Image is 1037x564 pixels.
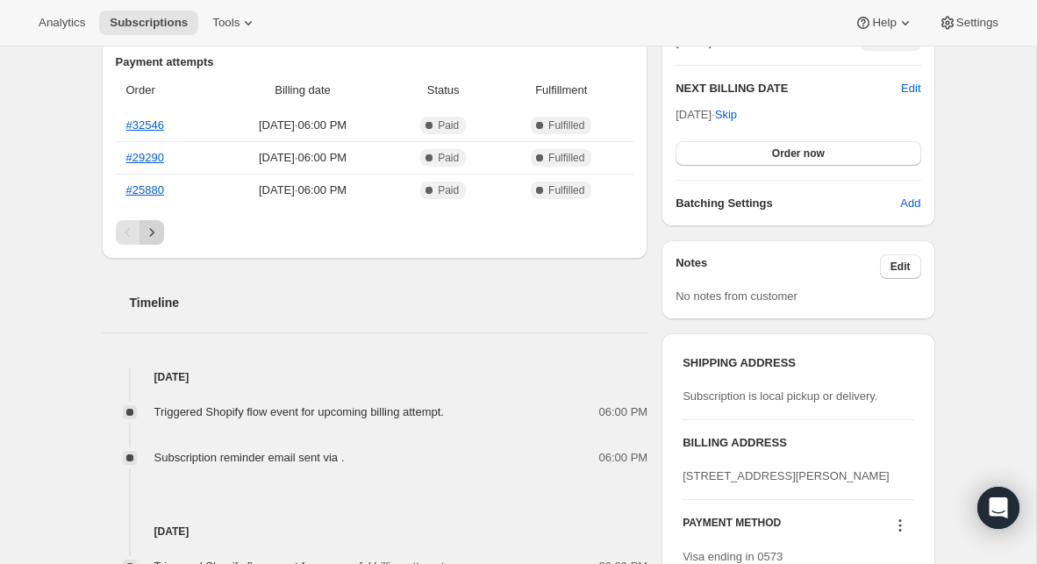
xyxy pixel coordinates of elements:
span: [DATE] · 06:00 PM [218,182,387,199]
h2: Payment attempts [116,54,634,71]
th: Order [116,71,214,110]
h3: BILLING ADDRESS [683,434,913,452]
span: 06:00 PM [599,403,648,421]
a: #25880 [126,183,164,196]
h2: NEXT BILLING DATE [676,80,901,97]
h4: [DATE] [102,523,648,540]
button: Edit [901,80,920,97]
span: 06:00 PM [599,449,648,467]
button: Analytics [28,11,96,35]
span: Fulfilled [548,151,584,165]
span: Add [900,195,920,212]
button: Skip [704,101,747,129]
button: Settings [928,11,1009,35]
h4: [DATE] [102,368,648,386]
a: #32546 [126,118,164,132]
span: Settings [956,16,998,30]
h6: Batching Settings [676,195,900,212]
span: Fulfilled [548,183,584,197]
h2: Timeline [130,294,648,311]
span: Subscription is local pickup or delivery. [683,389,877,403]
span: Skip [715,106,737,124]
a: #29290 [126,151,164,164]
span: [DATE] · 06:00 PM [218,149,387,167]
span: Fulfillment [499,82,623,99]
span: Paid [438,118,459,132]
button: Help [844,11,924,35]
button: Order now [676,141,920,166]
span: Paid [438,151,459,165]
nav: Pagination [116,220,634,245]
button: Edit [880,254,921,279]
span: Triggered Shopify flow event for upcoming billing attempt. [154,405,444,418]
span: Edit [890,260,911,274]
h3: Notes [676,254,880,279]
button: Subscriptions [99,11,198,35]
span: Help [872,16,896,30]
span: Order now [772,146,825,161]
span: No notes from customer [676,289,797,303]
span: Billing date [218,82,387,99]
span: Analytics [39,16,85,30]
span: Status [397,82,489,99]
h3: SHIPPING ADDRESS [683,354,913,372]
span: [DATE] · [676,108,737,121]
button: Tools [202,11,268,35]
h3: PAYMENT METHOD [683,516,781,539]
span: [STREET_ADDRESS][PERSON_NAME] [683,469,890,482]
span: Tools [212,16,240,30]
span: Fulfilled [548,118,584,132]
span: Paid [438,183,459,197]
span: Subscription reminder email sent via . [154,451,345,464]
button: Next [139,220,164,245]
span: Subscriptions [110,16,188,30]
div: Open Intercom Messenger [977,487,1019,529]
span: [DATE] · 06:00 PM [218,117,387,134]
button: Add [890,189,931,218]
